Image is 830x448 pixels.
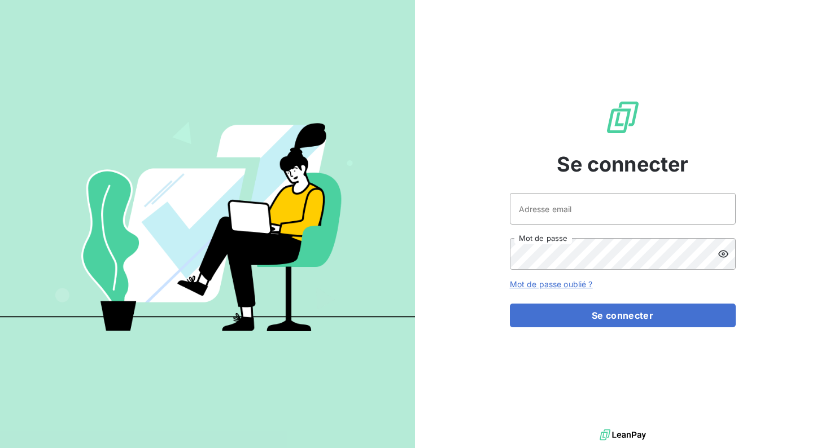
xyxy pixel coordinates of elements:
img: Logo LeanPay [605,99,641,135]
button: Se connecter [510,304,736,327]
a: Mot de passe oublié ? [510,279,593,289]
span: Se connecter [557,149,689,179]
input: placeholder [510,193,736,225]
img: logo [600,427,646,443]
